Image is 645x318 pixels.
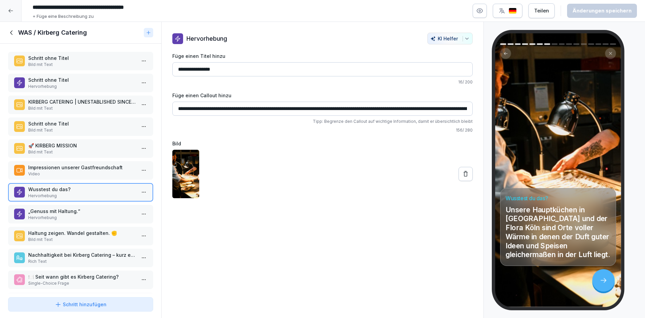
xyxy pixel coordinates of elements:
[28,120,136,127] p: Schritt ohne Titel
[55,301,106,308] div: Schritt hinzufügen
[28,208,136,215] p: „Genuss mit Haltung.“
[172,127,473,133] p: 156 / 280
[28,83,136,90] p: Hervorhebung
[28,55,136,62] p: Schritt ohne Titel
[172,118,473,125] p: Tipp: Begrenze den Callout auf wichtige Information, damit er übersichtlich bleibt
[28,193,136,199] p: Hervorhebung
[28,229,136,237] p: Haltung zeigen. Wandel gestalten. ✊
[28,98,136,105] p: KIRBERG CATERING | UNESTABLISHED SINCE [DATE]
[8,139,153,158] div: 🚀 KIRBERG MISSIONBild mit Text
[430,36,470,41] div: KI Helfer
[8,161,153,180] div: Impressionen unserer GastfreundschaftVideo
[28,186,136,193] p: Wusstest du das?
[186,34,227,43] p: Hervorhebung
[28,127,136,133] p: Bild mit Text
[8,117,153,136] div: Schritt ohne TitelBild mit Text
[28,164,136,171] p: Impressionen unserer Gastfreundschaft
[8,74,153,92] div: Schritt ohne TitelHervorhebung
[8,52,153,70] div: Schritt ohne TitelBild mit Text
[172,79,473,85] p: 16 / 200
[8,205,153,223] div: „Genuss mit Haltung.“Hervorhebung
[427,33,473,44] button: KI Helfer
[28,280,136,286] p: Single-Choice Frage
[172,140,473,147] label: Bild
[509,8,517,14] img: de.svg
[8,227,153,245] div: Haltung zeigen. Wandel gestalten. ✊Bild mit Text
[18,29,87,37] h1: WAS / Kirberg Catering
[8,271,153,289] div: 🍽️ Seit wann gibt es Kirberg Catering?Single-Choice Frage
[28,215,136,221] p: Hervorhebung
[506,195,610,202] h4: Wusstest du das?
[172,150,199,198] img: vpfjud2tflbtbsq5csz9lrhv.png
[28,149,136,155] p: Bild mit Text
[28,62,136,68] p: Bild mit Text
[8,96,153,114] div: KIRBERG CATERING | UNESTABLISHED SINCE [DATE]Bild mit Text
[28,237,136,243] p: Bild mit Text
[172,92,473,99] label: Füge einen Callout hinzu
[506,205,610,259] p: Unsere Hauptküchen in [GEOGRAPHIC_DATA] und der Flora Köln sind Orte voller Wärme in denen der Du...
[28,105,136,111] p: Bild mit Text
[8,249,153,267] div: Nachhaltigkeit bei Kirberg Catering – kurz erklärt:Rich Text
[172,52,473,60] label: Füge einen Titel hinzu
[28,171,136,177] p: Video
[572,7,632,14] div: Änderungen speichern
[28,251,136,258] p: Nachhaltigkeit bei Kirberg Catering – kurz erklärt:
[28,76,136,83] p: Schritt ohne Titel
[8,183,153,202] div: Wusstest du das?Hervorhebung
[534,7,549,14] div: Teilen
[528,3,555,18] button: Teilen
[28,142,136,149] p: 🚀 KIRBERG MISSION
[33,13,94,20] p: + Füge eine Beschreibung zu
[8,297,153,312] button: Schritt hinzufügen
[28,258,136,264] p: Rich Text
[567,4,637,18] button: Änderungen speichern
[28,273,136,280] p: 🍽️ Seit wann gibt es Kirberg Catering?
